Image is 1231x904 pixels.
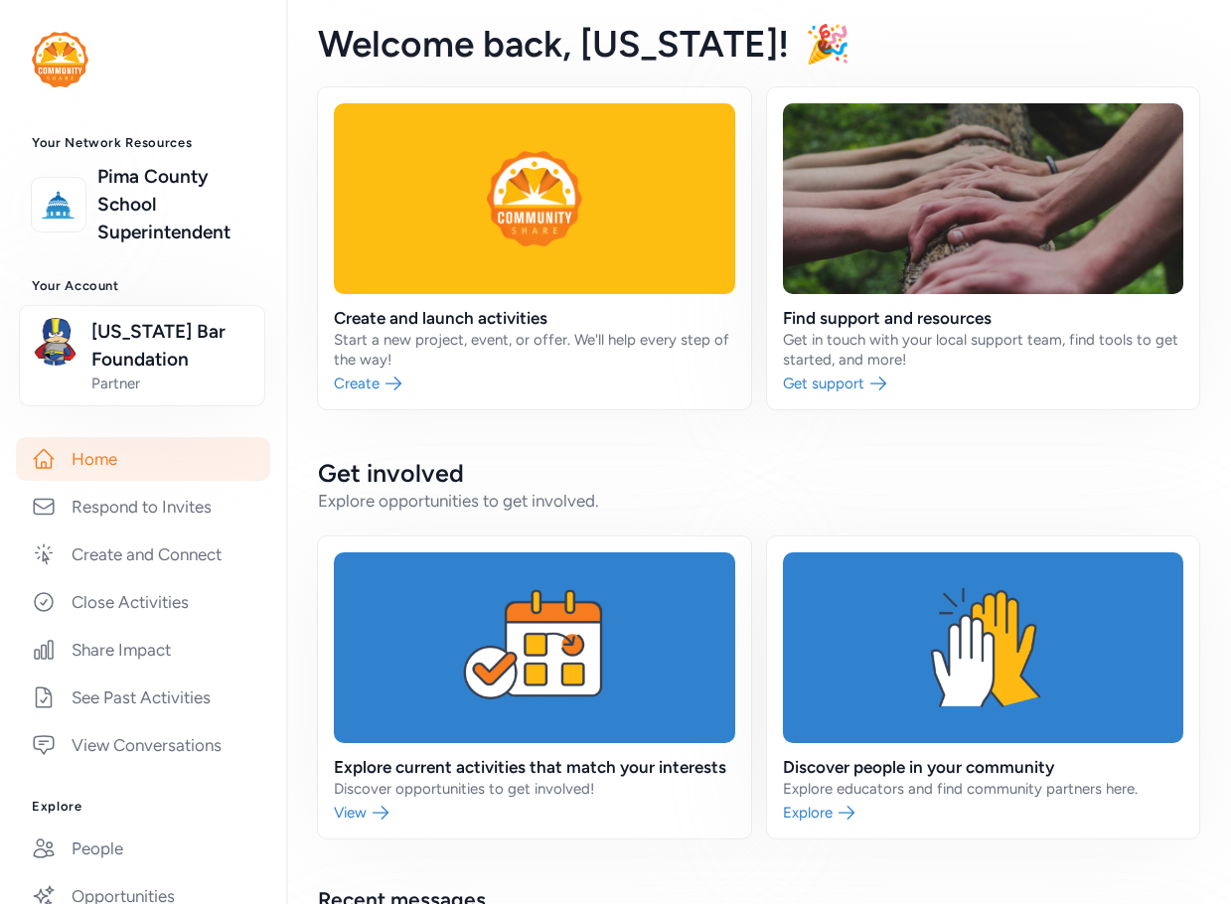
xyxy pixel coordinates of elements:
a: See Past Activities [16,676,270,719]
button: [US_STATE] Bar FoundationPartner [19,305,265,406]
a: Share Impact [16,628,270,672]
a: Create and Connect [16,532,270,576]
h2: Get involved [318,457,1199,489]
a: View Conversations [16,723,270,767]
h3: Your Account [32,278,254,294]
span: Partner [91,374,252,393]
a: Pima County School Superintendent [97,163,254,246]
span: Welcome back , [US_STATE]! [318,22,789,66]
div: Explore opportunities to get involved. [318,489,1199,513]
img: logo [37,183,80,226]
span: [US_STATE] Bar Foundation [91,318,252,374]
img: logo [32,32,88,87]
a: Close Activities [16,580,270,624]
span: 🎉 [805,22,850,66]
h3: Your Network Resources [32,135,254,151]
a: People [16,827,270,870]
a: Home [16,437,270,481]
a: Respond to Invites [16,485,270,528]
h3: Explore [32,799,254,815]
